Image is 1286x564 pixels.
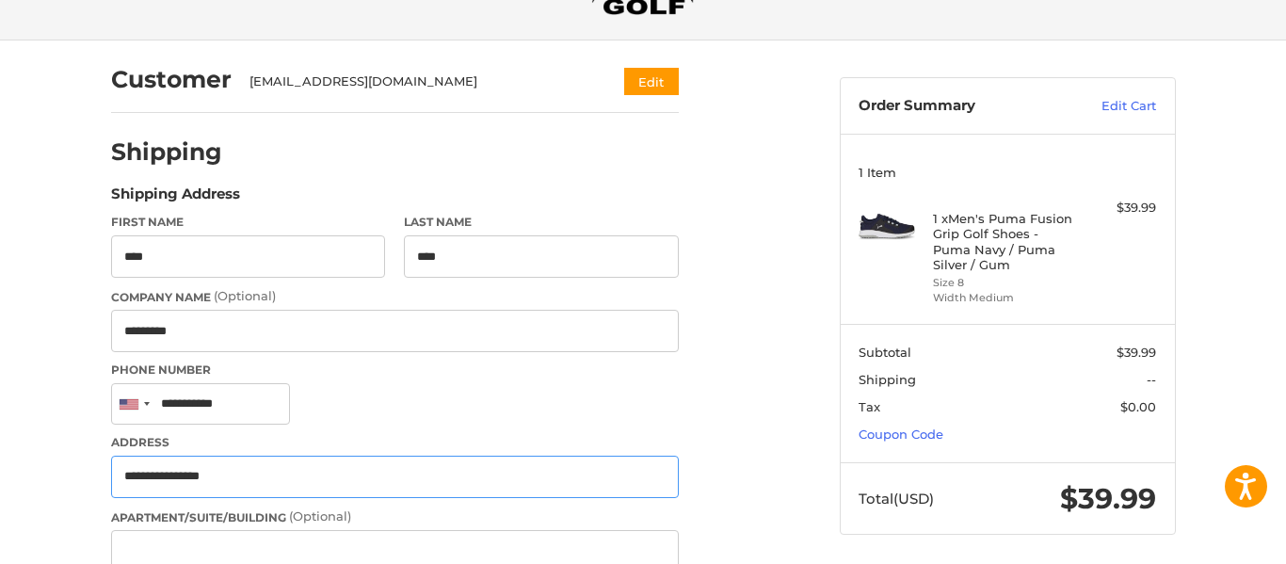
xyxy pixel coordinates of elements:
h3: 1 Item [859,165,1156,180]
div: United States: +1 [112,384,155,425]
label: Phone Number [111,362,679,379]
span: Shipping [859,372,916,387]
label: Apartment/Suite/Building [111,508,679,526]
div: $39.99 [1082,199,1156,218]
a: Edit Cart [1061,97,1156,116]
label: Last Name [404,214,679,231]
span: -- [1147,372,1156,387]
li: Size 8 [933,275,1077,291]
span: Tax [859,399,880,414]
small: (Optional) [214,288,276,303]
h2: Shipping [111,137,222,167]
h3: Order Summary [859,97,1061,116]
button: Edit [624,68,679,95]
h4: 1 x Men's Puma Fusion Grip Golf Shoes - Puma Navy / Puma Silver / Gum [933,211,1077,272]
span: $39.99 [1117,345,1156,360]
span: $39.99 [1060,481,1156,516]
h2: Customer [111,65,232,94]
small: (Optional) [289,508,351,524]
label: First Name [111,214,386,231]
li: Width Medium [933,290,1077,306]
legend: Shipping Address [111,184,240,214]
span: Subtotal [859,345,911,360]
a: Coupon Code [859,427,943,442]
div: [EMAIL_ADDRESS][DOMAIN_NAME] [249,73,587,91]
span: Total (USD) [859,490,934,508]
span: $0.00 [1120,399,1156,414]
label: Company Name [111,287,679,306]
label: Address [111,434,679,451]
